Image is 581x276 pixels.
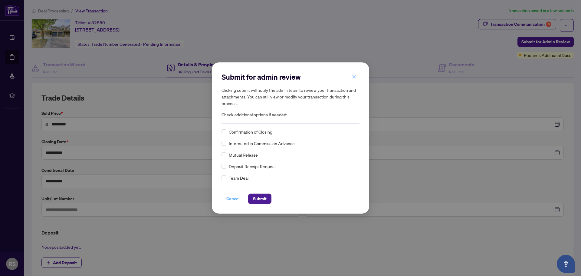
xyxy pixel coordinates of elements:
[229,140,295,147] span: Interested in Commission Advance
[226,194,240,204] span: Cancel
[222,87,359,107] h5: Clicking submit will notify the admin team to review your transaction and attachments. You can st...
[229,175,248,181] span: Team Deal
[222,72,359,82] h2: Submit for admin review
[222,194,245,204] button: Cancel
[352,75,356,79] span: close
[557,255,575,273] button: Open asap
[222,111,359,118] span: Check additional options if needed:
[229,151,258,158] span: Mutual Release
[253,194,267,204] span: Submit
[229,128,272,135] span: Confirmation of Closing
[248,194,271,204] button: Submit
[229,163,276,170] span: Deposit Receipt Request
